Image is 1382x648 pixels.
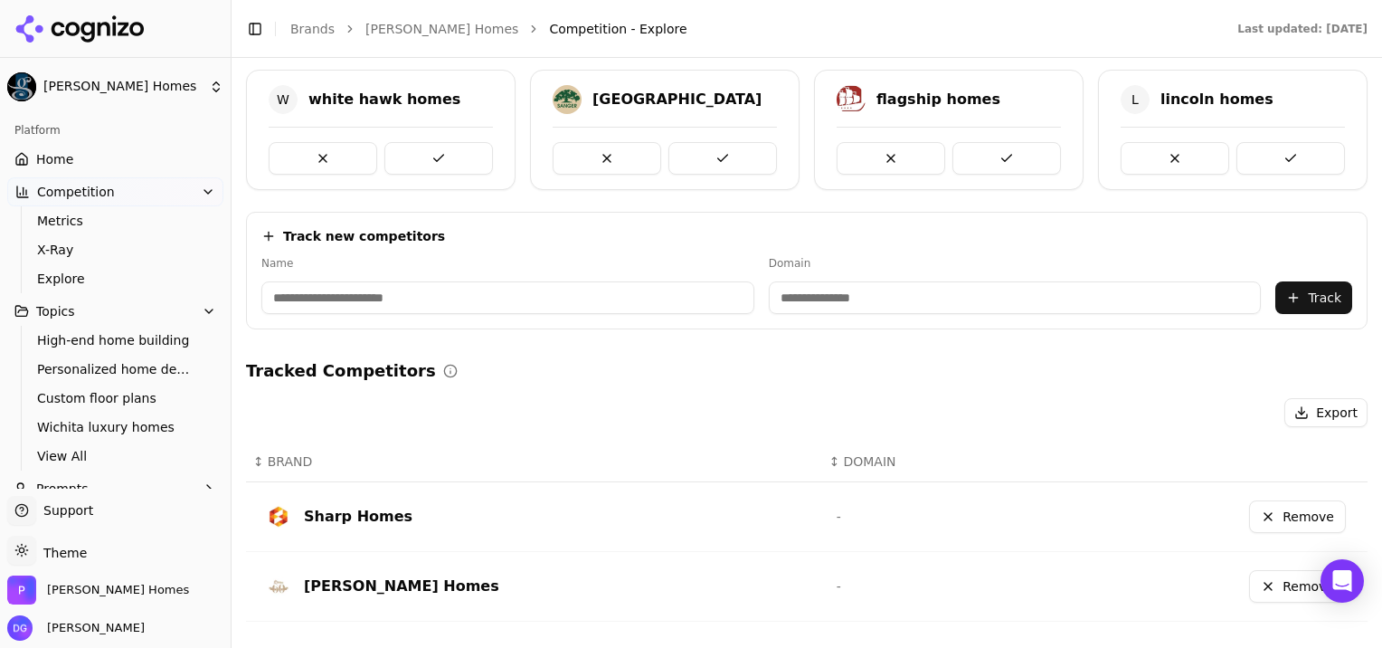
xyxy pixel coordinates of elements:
[592,89,762,110] div: [GEOGRAPHIC_DATA]
[37,212,194,230] span: Metrics
[246,442,1368,622] div: Data table
[246,358,436,384] h2: Tracked Competitors
[7,576,36,605] img: Paul Gray Homes
[7,297,223,326] button: Topics
[1284,398,1368,427] button: Export
[549,20,686,38] span: Competition - Explore
[246,442,822,482] th: BRAND
[37,183,115,201] span: Competition
[837,85,866,114] img: flagship homes
[304,506,412,528] div: Sharp Homes
[268,506,289,528] img: sharp homes
[261,256,754,271] label: Name
[30,266,202,291] a: Explore
[30,237,202,262] a: X-Ray
[308,89,460,110] div: white hawk homes
[822,442,1065,482] th: DOMAIN
[1275,281,1352,314] button: Track
[1320,559,1364,603] div: Open Intercom Messenger
[36,501,93,519] span: Support
[7,145,223,174] a: Home
[37,389,194,407] span: Custom floor plans
[1121,85,1150,114] span: L
[7,72,36,101] img: Paul Gray Homes
[1237,22,1368,36] div: Last updated: [DATE]
[30,328,202,353] a: High-end home building
[269,85,298,114] span: W
[365,20,518,38] a: [PERSON_NAME] Homes
[290,22,335,36] a: Brands
[37,331,194,349] span: High-end home building
[1249,570,1346,603] button: Remove
[36,150,73,168] span: Home
[253,453,815,471] div: ↕BRAND
[7,177,223,206] button: Competition
[30,415,202,440] a: Wichita luxury homes
[304,576,499,597] div: [PERSON_NAME] Homes
[7,615,33,641] img: Denise Gray
[30,443,202,469] a: View All
[36,302,75,320] span: Topics
[37,360,194,378] span: Personalized home design
[36,480,89,498] span: Prompts
[769,256,1262,271] label: Domain
[37,270,194,288] span: Explore
[7,116,223,145] div: Platform
[30,208,202,233] a: Metrics
[837,510,841,524] span: -
[37,418,194,436] span: Wichita luxury homes
[268,453,313,471] span: BRAND
[290,20,1201,38] nav: breadcrumb
[7,474,223,503] button: Prompts
[7,576,189,605] button: Open organization switcher
[47,582,189,598] span: Paul Gray Homes
[283,227,445,245] h4: Track new competitors
[30,386,202,411] a: Custom floor plans
[829,453,1057,471] div: ↕DOMAIN
[37,447,194,465] span: View All
[43,79,202,95] span: [PERSON_NAME] Homes
[553,85,582,114] img: oak creek homes
[876,89,1000,110] div: flagship homes
[37,241,194,259] span: X-Ray
[837,579,841,594] span: -
[40,620,145,636] span: [PERSON_NAME]
[36,546,87,560] span: Theme
[1249,500,1346,533] button: Remove
[1160,89,1273,110] div: lincoln homes
[7,615,145,641] button: Open user button
[843,453,895,471] span: DOMAIN
[268,576,289,597] img: nies homes
[30,357,202,382] a: Personalized home design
